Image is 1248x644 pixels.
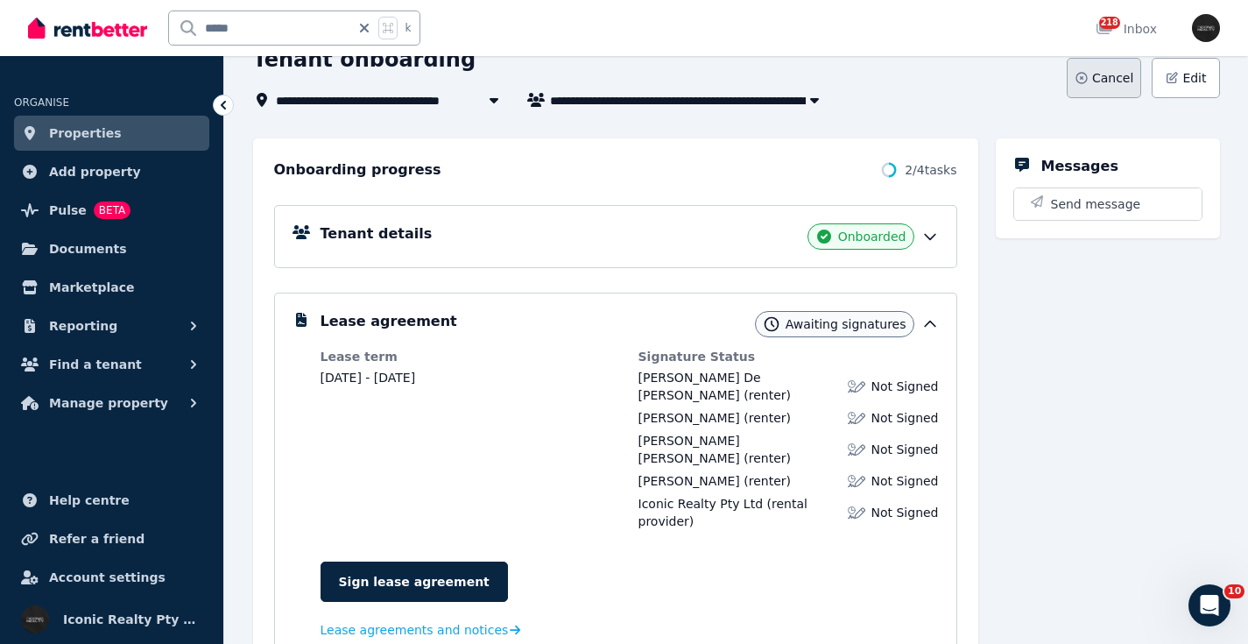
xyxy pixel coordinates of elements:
[49,161,141,182] span: Add property
[321,223,433,244] h5: Tenant details
[848,378,865,395] img: Lease not signed
[94,202,130,219] span: BETA
[1188,584,1230,626] iframe: Intercom live chat
[1041,156,1118,177] h5: Messages
[14,193,209,228] a: PulseBETA
[638,434,740,465] span: [PERSON_NAME] [PERSON_NAME]
[49,567,166,588] span: Account settings
[848,504,865,521] img: Lease not signed
[49,123,122,144] span: Properties
[14,386,209,421] button: Manage property
[49,238,127,259] span: Documents
[638,497,764,511] span: Iconic Realty Pty Ltd
[321,562,508,602] a: Sign lease agreement
[14,483,209,518] a: Help centre
[786,315,906,333] span: Awaiting signatures
[871,378,938,395] span: Not Signed
[638,371,761,402] span: [PERSON_NAME] De [PERSON_NAME]
[1096,20,1157,38] div: Inbox
[63,609,202,630] span: Iconic Realty Pty Ltd
[848,441,865,458] img: Lease not signed
[638,474,740,488] span: [PERSON_NAME]
[321,369,621,386] dd: [DATE] - [DATE]
[14,270,209,305] a: Marketplace
[405,21,411,35] span: k
[14,154,209,189] a: Add property
[321,621,521,639] a: Lease agreements and notices
[638,369,838,404] div: (renter)
[871,504,938,521] span: Not Signed
[14,96,69,109] span: ORGANISE
[14,347,209,382] button: Find a tenant
[638,432,838,467] div: (renter)
[1224,584,1244,598] span: 10
[14,560,209,595] a: Account settings
[28,15,147,41] img: RentBetter
[14,521,209,556] a: Refer a friend
[638,472,791,490] div: (renter)
[253,46,476,74] h1: Tenant onboarding
[49,528,145,549] span: Refer a friend
[49,393,168,414] span: Manage property
[49,490,130,511] span: Help centre
[14,308,209,343] button: Reporting
[321,621,509,639] span: Lease agreements and notices
[1182,69,1206,87] span: Edit
[848,472,865,490] img: Lease not signed
[871,472,938,490] span: Not Signed
[1014,188,1202,220] button: Send message
[14,116,209,151] a: Properties
[871,409,938,427] span: Not Signed
[49,200,87,221] span: Pulse
[49,277,134,298] span: Marketplace
[638,409,791,427] div: (renter)
[21,605,49,633] img: Iconic Realty Pty Ltd
[638,495,838,530] div: (rental provider)
[638,348,939,365] dt: Signature Status
[1192,14,1220,42] img: Iconic Realty Pty Ltd
[1099,17,1120,29] span: 218
[1051,195,1141,213] span: Send message
[638,411,740,425] span: [PERSON_NAME]
[871,441,938,458] span: Not Signed
[274,159,441,180] h2: Onboarding progress
[905,161,956,179] span: 2 / 4 tasks
[1092,69,1133,87] span: Cancel
[49,354,142,375] span: Find a tenant
[838,228,906,245] span: Onboarded
[1067,58,1141,98] button: Cancel
[1152,58,1219,98] button: Edit
[49,315,117,336] span: Reporting
[848,409,865,427] img: Lease not signed
[321,311,457,332] h5: Lease agreement
[321,348,621,365] dt: Lease term
[14,231,209,266] a: Documents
